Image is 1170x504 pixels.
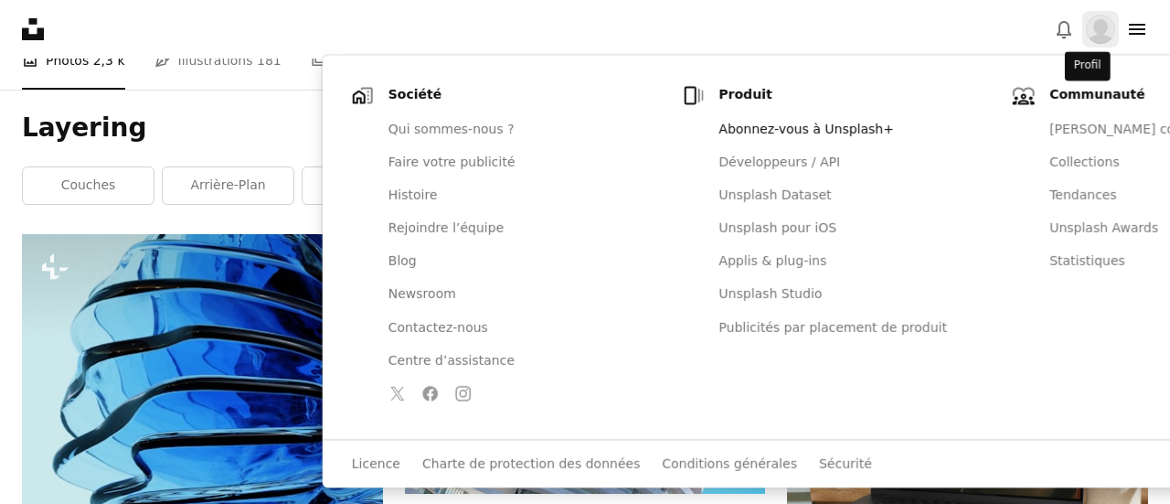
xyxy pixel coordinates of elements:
a: Centre d’assistance [378,344,675,377]
a: Sécurité [819,455,872,473]
a: Unsplash pour iOS [707,212,1005,245]
a: Faire votre publicité [378,146,675,179]
a: Collections 48 [311,31,425,90]
h1: Société [388,86,675,104]
a: Suivre Unsplash sur Facebook [416,379,445,408]
a: Accueil — Unsplash [22,18,44,40]
a: Abonnez-vous à Unsplash+ [707,113,1005,146]
a: arrière-plan [163,167,293,204]
a: Rejoindre l’équipe [378,212,675,245]
a: Illustrations 181 [154,31,282,90]
a: Applis & plug-ins [707,245,1005,278]
a: Charte de protection des données [422,455,640,473]
h1: Produit [718,86,1005,104]
a: Couches [23,167,154,204]
button: Notifications [1046,11,1082,48]
a: Développeurs / API [707,146,1005,179]
a: Conditions générales [662,455,797,473]
a: Qui sommes-nous ? [378,113,675,146]
h1: Layering [22,112,1148,145]
a: Suivre Unsplash sur Twitter [383,379,412,408]
span: 181 [257,50,282,70]
a: Unsplash Dataset [707,179,1005,212]
button: Profil [1082,11,1119,48]
a: Newsroom [378,278,675,311]
a: fond d’écran [303,167,433,204]
img: Avatar de l’utilisateur Ema DEPOILLY [1086,15,1115,44]
a: Contactez-nous [378,311,675,344]
button: Menu [1119,11,1155,48]
a: Suivre Unsplash sur Instagram [449,379,478,408]
a: Blog [378,245,675,278]
a: Licence [352,455,400,473]
a: Unsplash Studio [707,278,1005,311]
a: Publicités par placement de produit [707,311,1005,344]
a: Histoire [378,179,675,212]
